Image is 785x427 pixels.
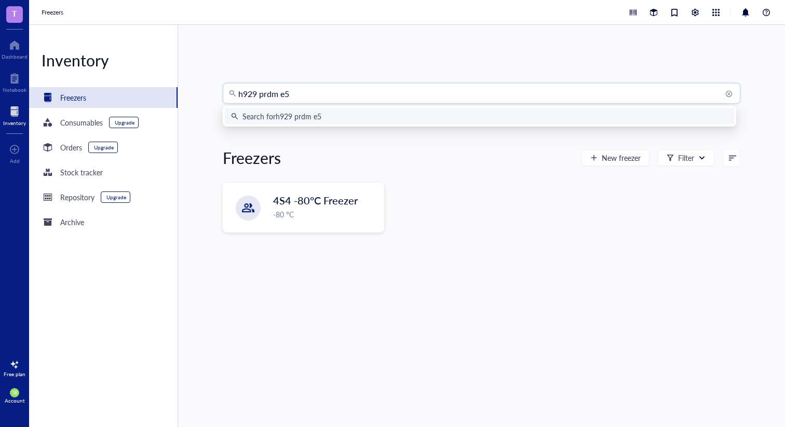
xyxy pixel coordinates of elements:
[223,147,281,168] div: Freezers
[242,111,321,122] div: Search for h929 prdm e5
[60,191,94,203] div: Repository
[5,397,25,404] div: Account
[2,53,28,60] div: Dashboard
[602,154,641,162] span: New freezer
[10,158,20,164] div: Add
[3,87,26,93] div: Notebook
[12,390,17,395] span: SB
[4,371,25,377] div: Free plan
[29,212,178,232] a: Archive
[581,149,649,166] button: New freezer
[3,120,26,126] div: Inventory
[29,137,178,158] a: OrdersUpgrade
[273,209,377,220] div: -80 °C
[60,142,82,153] div: Orders
[42,7,65,18] a: Freezers
[29,162,178,183] a: Stock tracker
[678,152,694,163] div: Filter
[3,103,26,126] a: Inventory
[115,119,134,126] div: Upgrade
[29,87,178,108] a: Freezers
[29,112,178,133] a: ConsumablesUpgrade
[2,37,28,60] a: Dashboard
[3,70,26,93] a: Notebook
[94,144,114,150] div: Upgrade
[273,193,358,208] span: 4S4 -80°C Freezer
[29,50,178,71] div: Inventory
[60,216,84,228] div: Archive
[106,194,126,200] div: Upgrade
[60,117,103,128] div: Consumables
[60,167,103,178] div: Stock tracker
[12,7,17,20] span: T
[29,187,178,208] a: RepositoryUpgrade
[60,92,86,103] div: Freezers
